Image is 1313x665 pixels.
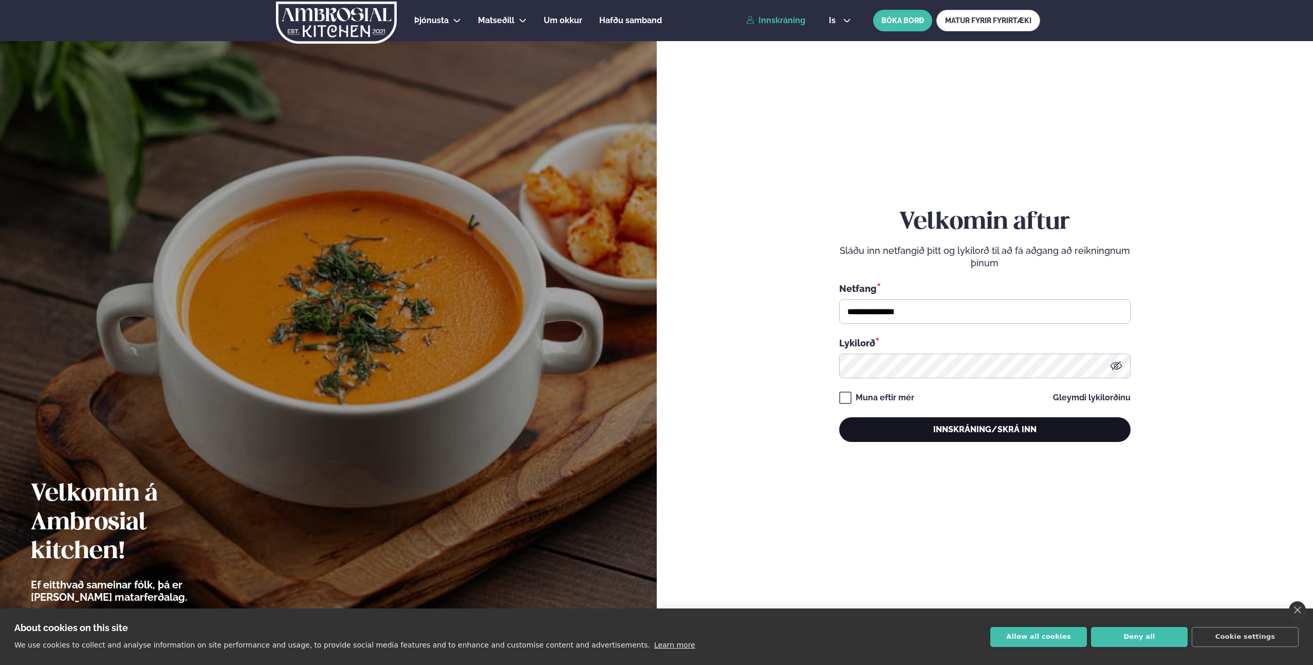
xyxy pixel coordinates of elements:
[839,282,1131,295] div: Netfang
[873,10,932,31] button: BÓKA BORÐ
[599,15,662,25] span: Hafðu samband
[31,480,244,566] h2: Velkomin á Ambrosial kitchen!
[839,336,1131,349] div: Lykilorð
[1192,627,1299,647] button: Cookie settings
[544,15,582,25] span: Um okkur
[478,14,514,27] a: Matseðill
[544,14,582,27] a: Um okkur
[14,641,650,649] p: We use cookies to collect and analyse information on site performance and usage, to provide socia...
[275,2,398,44] img: logo
[414,14,449,27] a: Þjónusta
[1091,627,1188,647] button: Deny all
[478,15,514,25] span: Matseðill
[839,208,1131,237] h2: Velkomin aftur
[414,15,449,25] span: Þjónusta
[839,245,1131,269] p: Sláðu inn netfangið þitt og lykilorð til að fá aðgang að reikningnum þínum
[1053,394,1131,402] a: Gleymdi lykilorðinu
[1289,601,1306,619] a: close
[746,16,805,25] a: Innskráning
[821,16,859,25] button: is
[599,14,662,27] a: Hafðu samband
[14,622,128,633] strong: About cookies on this site
[829,16,839,25] span: is
[839,417,1131,442] button: Innskráning/Skrá inn
[31,579,244,603] p: Ef eitthvað sameinar fólk, þá er [PERSON_NAME] matarferðalag.
[936,10,1040,31] a: MATUR FYRIR FYRIRTÆKI
[990,627,1087,647] button: Allow all cookies
[654,641,695,649] a: Learn more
